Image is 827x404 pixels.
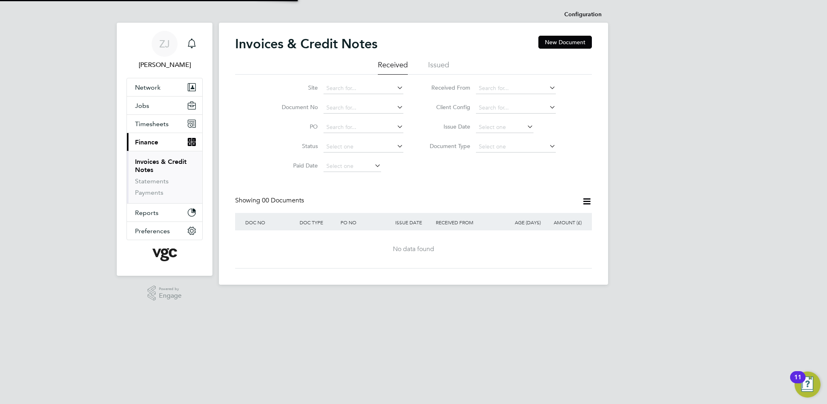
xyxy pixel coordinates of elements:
span: Timesheets [135,120,169,128]
button: Jobs [127,97,202,114]
button: Open Resource Center, 11 new notifications [795,372,821,398]
div: DOC TYPE [298,213,339,232]
span: Jobs [135,102,149,110]
input: Select one [324,161,381,172]
input: Search for... [324,83,403,94]
span: Engage [159,292,182,299]
div: AMOUNT (£) [543,213,584,232]
input: Search for... [324,122,403,133]
span: ZJ [159,39,170,49]
a: ZJ[PERSON_NAME] [126,31,203,70]
label: Site [271,84,318,91]
label: Client Config [424,103,470,111]
li: Issued [428,60,449,75]
span: Preferences [135,227,170,235]
label: Status [271,142,318,150]
button: Preferences [127,222,202,240]
div: Showing [235,196,306,205]
a: Payments [135,189,163,196]
input: Search for... [476,102,556,114]
label: Paid Date [271,162,318,169]
span: 00 Documents [262,196,304,204]
input: Search for... [476,83,556,94]
input: Search for... [324,102,403,114]
span: Finance [135,138,158,146]
button: New Document [538,36,592,49]
label: PO [271,123,318,130]
button: Timesheets [127,115,202,133]
a: Powered byEngage [148,286,182,301]
button: Network [127,78,202,96]
span: Reports [135,209,159,217]
li: Configuration [564,6,602,23]
div: No data found [243,245,584,254]
nav: Main navigation [117,23,212,276]
label: Issue Date [424,123,470,130]
span: Network [135,84,161,91]
div: PO NO [339,213,393,232]
input: Select one [476,141,556,153]
div: RECEIVED FROM [434,213,502,232]
label: Received From [424,84,470,91]
input: Select one [324,141,403,153]
img: vgcgroup-logo-retina.png [152,248,177,261]
div: ISSUE DATE [393,213,434,232]
a: Invoices & Credit Notes [135,158,186,174]
h2: Invoices & Credit Notes [235,36,377,52]
a: Go to home page [126,248,203,261]
div: AGE (DAYS) [502,213,543,232]
label: Document Type [424,142,470,150]
div: 11 [794,377,801,388]
div: Finance [127,151,202,203]
label: Document No [271,103,318,111]
button: Finance [127,133,202,151]
input: Select one [476,122,533,133]
a: Statements [135,177,169,185]
button: Reports [127,204,202,221]
div: DOC NO [243,213,298,232]
span: Zoe James [126,60,203,70]
span: Powered by [159,286,182,292]
li: Received [378,60,408,75]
